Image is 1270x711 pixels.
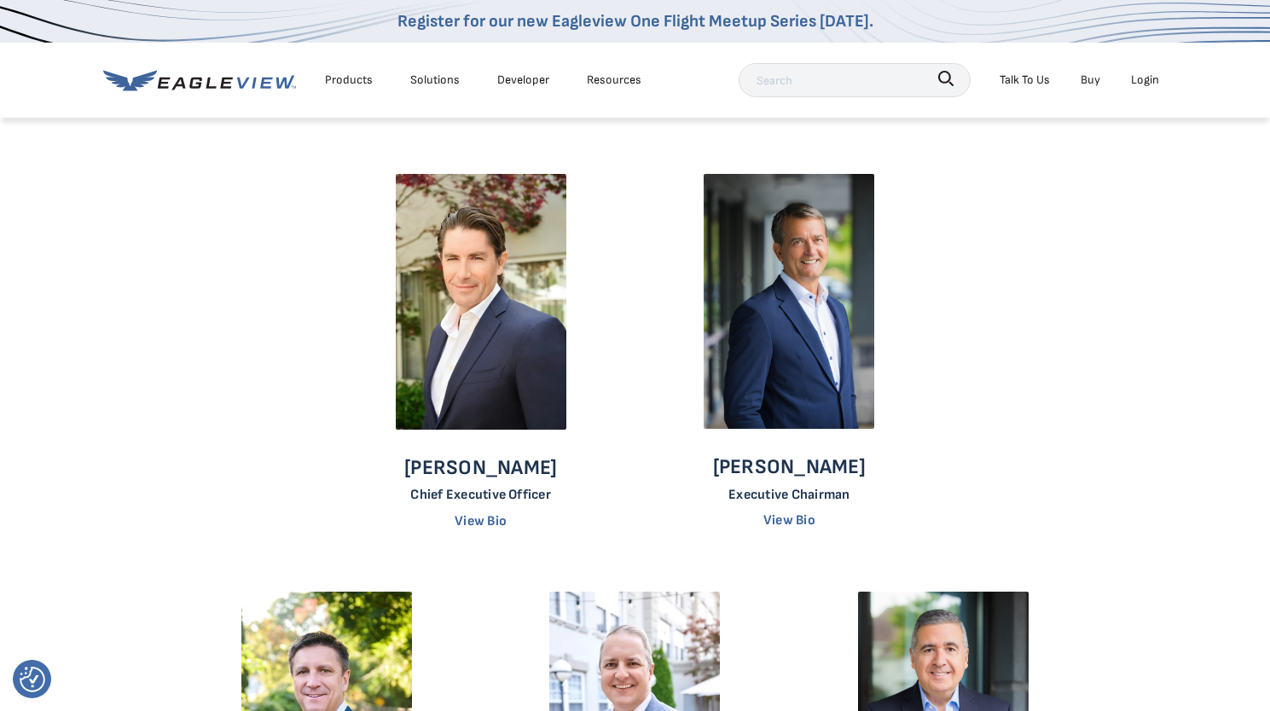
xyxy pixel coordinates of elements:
[763,512,815,529] a: View Bio
[739,63,971,97] input: Search
[587,69,641,90] div: Resources
[1000,69,1050,90] div: Talk To Us
[497,69,549,90] a: Developer
[410,69,460,90] div: Solutions
[1081,69,1100,90] a: Buy
[397,11,873,32] a: Register for our new Eagleview One Flight Meetup Series [DATE].
[704,174,874,430] img: Chris Jurasek - Chief Executive Officer
[325,69,373,90] div: Products
[713,454,866,480] p: [PERSON_NAME]
[1131,69,1159,90] div: Login
[404,455,557,481] p: [PERSON_NAME]
[396,174,566,430] img: Piers Dormeyer - Chief Executive Officer
[455,513,507,529] a: View Bio
[20,667,45,692] img: Revisit consent button
[404,487,557,503] p: Chief Executive Officer
[713,487,866,503] p: Executive Chairman
[20,667,45,692] button: Consent Preferences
